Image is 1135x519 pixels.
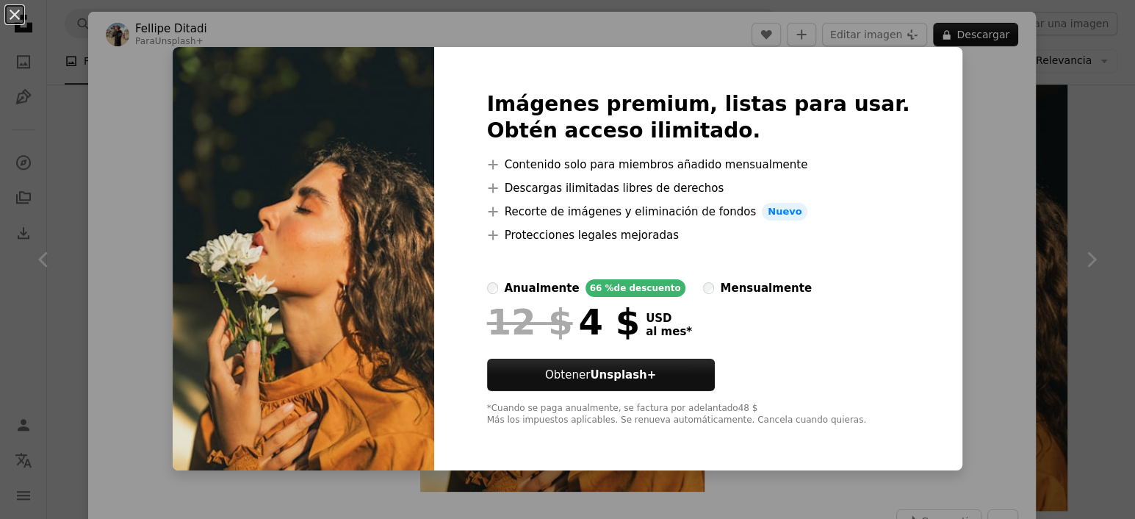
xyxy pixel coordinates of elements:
span: 12 $ [487,303,573,341]
div: 66 % de descuento [585,279,685,297]
div: anualmente [504,279,579,297]
li: Protecciones legales mejoradas [487,226,910,244]
span: Nuevo [762,203,807,221]
img: premium_photo-1710548651049-7e23e7749f20 [173,47,434,470]
input: mensualmente [703,282,715,294]
input: anualmente66 %de descuento [487,282,499,294]
h2: Imágenes premium, listas para usar. Obtén acceso ilimitado. [487,91,910,144]
li: Recorte de imágenes y eliminación de fondos [487,203,910,221]
li: Contenido solo para miembros añadido mensualmente [487,156,910,173]
strong: Unsplash+ [590,368,656,382]
button: ObtenerUnsplash+ [487,359,715,391]
span: al mes * [646,325,692,338]
div: *Cuando se paga anualmente, se factura por adelantado 48 $ Más los impuestos aplicables. Se renue... [487,403,910,426]
div: mensualmente [720,279,811,297]
div: 4 $ [487,303,640,341]
li: Descargas ilimitadas libres de derechos [487,179,910,197]
span: USD [646,312,692,325]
